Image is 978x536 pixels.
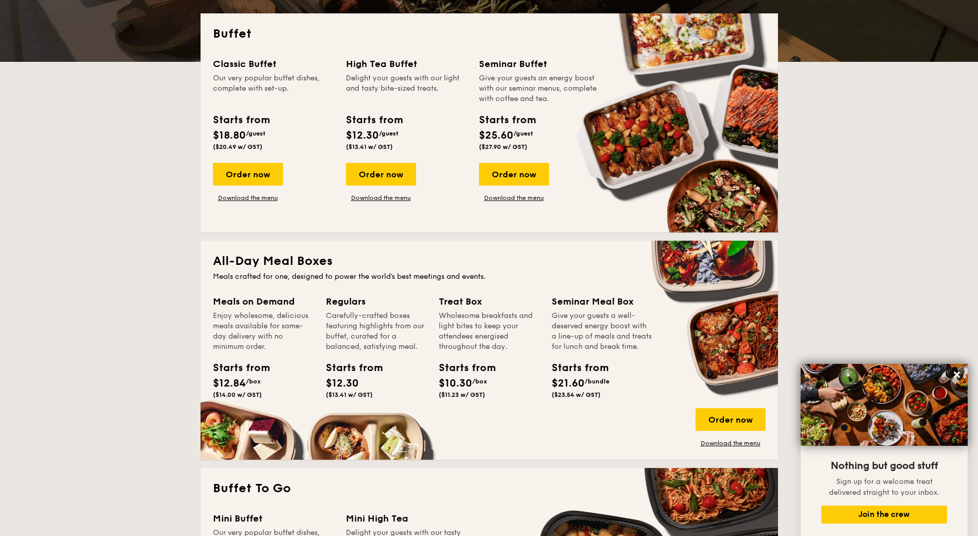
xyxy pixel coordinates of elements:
[801,364,968,446] img: DSC07876-Edit02-Large.jpeg
[439,360,485,376] div: Starts from
[213,272,766,282] div: Meals crafted for one, designed to power the world's best meetings and events.
[439,311,539,352] div: Wholesome breakfasts and light bites to keep your attendees energised throughout the day.
[326,391,373,398] span: ($13.41 w/ GST)
[479,73,600,104] div: Give your guests an energy boost with our seminar menus, complete with coffee and tea.
[213,57,334,71] div: Classic Buffet
[479,112,535,128] div: Starts from
[346,112,402,128] div: Starts from
[479,129,513,142] span: $25.60
[585,378,609,385] span: /bundle
[346,511,467,526] div: Mini High Tea
[213,311,313,352] div: Enjoy wholesome, delicious meals available for same-day delivery with no minimum order.
[479,143,527,150] span: ($27.90 w/ GST)
[213,163,283,186] div: Order now
[552,360,598,376] div: Starts from
[246,130,266,137] span: /guest
[479,57,600,71] div: Seminar Buffet
[346,143,393,150] span: ($13.41 w/ GST)
[326,360,372,376] div: Starts from
[346,57,467,71] div: High Tea Buffet
[949,366,965,383] button: Close
[479,163,549,186] div: Order now
[213,480,766,497] h2: Buffet To Go
[829,477,939,497] span: Sign up for a welcome treat delivered straight to your inbox.
[213,294,313,309] div: Meals on Demand
[213,391,262,398] span: ($14.00 w/ GST)
[246,378,261,385] span: /box
[552,391,601,398] span: ($23.54 w/ GST)
[695,408,766,431] div: Order now
[213,511,334,526] div: Mini Buffet
[439,391,485,398] span: ($11.23 w/ GST)
[326,294,426,309] div: Regulars
[213,194,283,202] a: Download the menu
[213,129,246,142] span: $18.80
[552,311,652,352] div: Give your guests a well-deserved energy boost with a line-up of meals and treats for lunch and br...
[346,129,379,142] span: $12.30
[472,378,487,385] span: /box
[479,194,549,202] a: Download the menu
[213,377,246,390] span: $12.84
[439,294,539,309] div: Treat Box
[513,130,533,137] span: /guest
[326,311,426,352] div: Carefully-crafted boxes featuring highlights from our buffet, curated for a balanced, satisfying ...
[346,73,467,104] div: Delight your guests with our light and tasty bite-sized treats.
[695,439,766,447] a: Download the menu
[552,294,652,309] div: Seminar Meal Box
[821,506,947,524] button: Join the crew
[326,377,359,390] span: $12.30
[213,73,334,104] div: Our very popular buffet dishes, complete with set-up.
[213,26,766,42] h2: Buffet
[213,112,269,128] div: Starts from
[213,143,262,150] span: ($20.49 w/ GST)
[346,194,416,202] a: Download the menu
[213,360,259,376] div: Starts from
[831,460,938,472] span: Nothing but good stuff
[213,253,766,270] h2: All-Day Meal Boxes
[379,130,399,137] span: /guest
[346,163,416,186] div: Order now
[439,377,472,390] span: $10.30
[552,377,585,390] span: $21.60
